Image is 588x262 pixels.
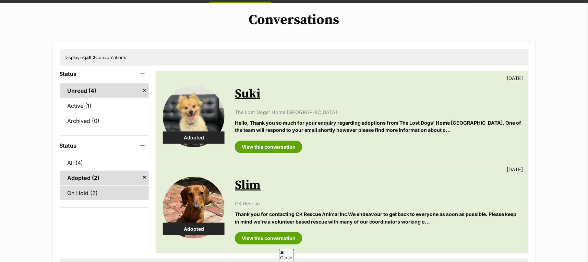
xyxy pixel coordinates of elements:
[65,55,127,60] span: Displaying Conversations
[235,141,302,153] a: View this conversation
[60,186,149,200] a: On Hold (2)
[163,132,225,144] div: Adopted
[507,75,523,82] p: [DATE]
[163,86,225,147] img: Suki
[60,71,149,77] header: Status
[163,223,225,235] div: Adopted
[235,210,521,225] p: Thank you for contacting CK Rescue Animal Inc We endeavour to get back to everyone as soon as pos...
[163,177,225,239] img: Slim
[235,86,260,102] a: Suki
[235,178,261,193] a: Slim
[235,109,521,116] p: The Lost Dogs' Home [GEOGRAPHIC_DATA]
[60,114,149,128] a: Archived (0)
[60,83,149,98] a: Unread (4)
[507,166,523,173] p: [DATE]
[60,156,149,170] a: All (4)
[279,249,294,261] span: Close
[235,232,302,244] a: View this conversation
[60,171,149,185] a: Adopted (2)
[60,143,149,149] header: Status
[235,200,521,207] p: CK Rescue
[235,119,521,134] p: Hello, Thank you so much for your enquiry regarding adoptions from The Lost Dogs' Home [GEOGRAPHI...
[86,55,96,60] strong: all 2
[60,99,149,113] a: Active (1)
